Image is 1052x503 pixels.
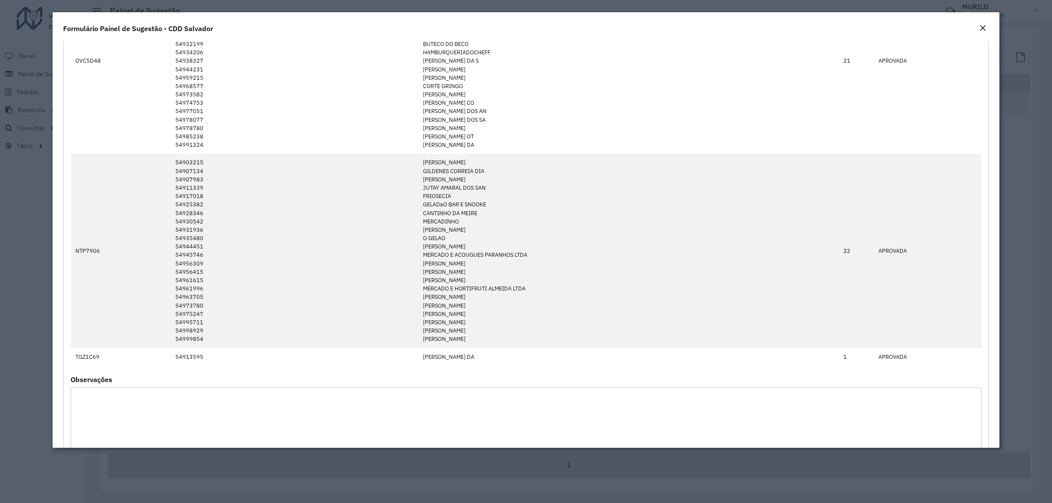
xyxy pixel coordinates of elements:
[977,23,989,34] button: Close
[874,348,981,365] td: APROVADA
[71,154,171,348] td: NTP7906
[71,348,171,365] td: TGZ1C69
[418,154,839,348] td: [PERSON_NAME] GILDENES CORREIA DIA [PERSON_NAME] JUTAY AMARAL DOS SAN FRIOSECIA GELADaO BAR E SNO...
[171,348,418,365] td: 54913595
[839,154,874,348] td: 22
[63,23,213,34] h4: Formulário Painel de Sugestão - CDD Salvador
[418,348,839,365] td: [PERSON_NAME] DA
[979,25,986,32] em: Fechar
[874,154,981,348] td: APROVADA
[71,374,112,385] label: Observações
[171,154,418,348] td: 54903215 54907134 54907983 54911339 54917018 54925382 54928346 54930542 54931936 54935480 5494445...
[839,348,874,365] td: 1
